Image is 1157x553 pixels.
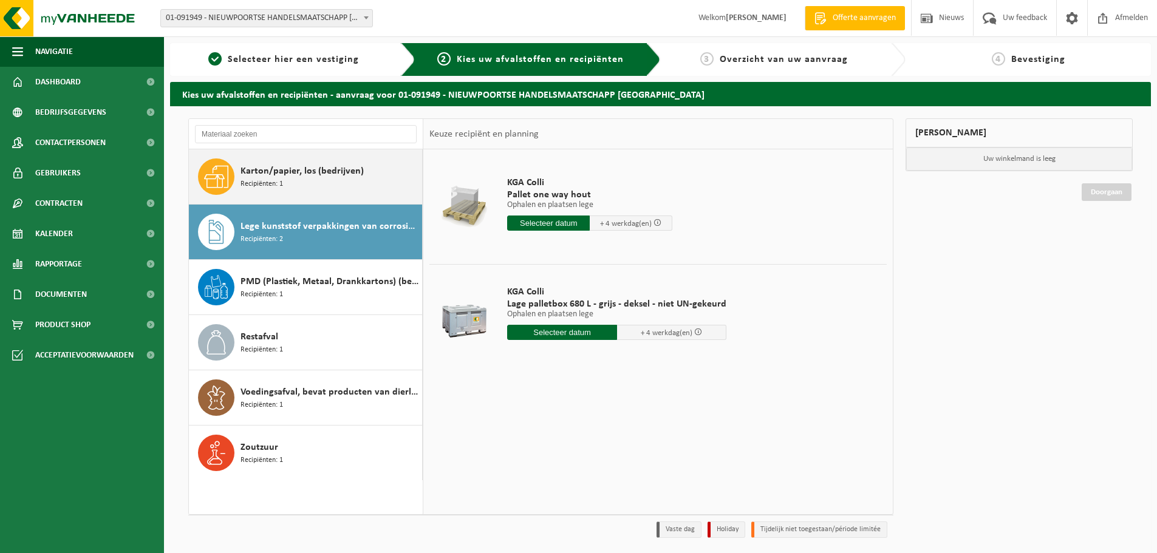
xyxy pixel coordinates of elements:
p: Ophalen en plaatsen lege [507,201,672,209]
span: 3 [700,52,714,66]
span: Recipiënten: 1 [241,178,283,190]
input: Selecteer datum [507,215,590,231]
span: 2 [437,52,451,66]
h2: Kies uw afvalstoffen en recipiënten - aanvraag voor 01-091949 - NIEUWPOORTSE HANDELSMAATSCHAPP [G... [170,82,1151,106]
span: Karton/papier, los (bedrijven) [241,164,364,178]
span: Recipiënten: 1 [241,455,283,466]
span: Lege kunststof verpakkingen van corrosieve producten [241,219,419,234]
button: Zoutzuur Recipiënten: 1 [189,426,423,480]
div: [PERSON_NAME] [906,118,1133,148]
button: Karton/papier, los (bedrijven) Recipiënten: 1 [189,149,423,205]
span: Contracten [35,188,83,219]
button: PMD (Plastiek, Metaal, Drankkartons) (bedrijven) Recipiënten: 1 [189,260,423,315]
span: PMD (Plastiek, Metaal, Drankkartons) (bedrijven) [241,274,419,289]
a: 1Selecteer hier een vestiging [176,52,391,67]
input: Selecteer datum [507,325,617,340]
span: + 4 werkdag(en) [600,220,652,228]
span: Acceptatievoorwaarden [35,340,134,370]
li: Holiday [708,521,745,538]
span: KGA Colli [507,177,672,189]
strong: [PERSON_NAME] [726,13,787,22]
span: Kalender [35,219,73,249]
span: 01-091949 - NIEUWPOORTSE HANDELSMAATSCHAPP NIEUWPOORT - NIEUWPOORT [161,10,372,27]
span: Recipiënten: 1 [241,289,283,300]
span: Gebruikers [35,158,81,188]
span: Pallet one way hout [507,189,672,201]
span: KGA Colli [507,286,726,298]
button: Restafval Recipiënten: 1 [189,315,423,370]
span: Contactpersonen [35,127,106,158]
span: Offerte aanvragen [830,12,899,24]
span: Zoutzuur [241,440,278,455]
span: Bedrijfsgegevens [35,97,106,127]
p: Ophalen en plaatsen lege [507,310,726,319]
li: Vaste dag [657,521,701,538]
span: Rapportage [35,249,82,279]
button: Lege kunststof verpakkingen van corrosieve producten Recipiënten: 2 [189,205,423,260]
span: Dashboard [35,67,81,97]
span: Kies uw afvalstoffen en recipiënten [457,55,624,64]
div: Keuze recipiënt en planning [423,119,545,149]
span: Recipiënten: 1 [241,344,283,356]
span: + 4 werkdag(en) [641,329,692,337]
span: Selecteer hier een vestiging [228,55,359,64]
p: Uw winkelmand is leeg [906,148,1132,171]
input: Materiaal zoeken [195,125,417,143]
span: Bevestiging [1011,55,1065,64]
span: Documenten [35,279,87,310]
span: 1 [208,52,222,66]
span: Recipiënten: 1 [241,399,283,411]
li: Tijdelijk niet toegestaan/période limitée [751,521,887,538]
span: Overzicht van uw aanvraag [720,55,848,64]
button: Voedingsafval, bevat producten van dierlijke oorsprong, onverpakt, categorie 3 Recipiënten: 1 [189,370,423,426]
span: Lage palletbox 680 L - grijs - deksel - niet UN-gekeurd [507,298,726,310]
span: Product Shop [35,310,90,340]
a: Doorgaan [1082,183,1131,201]
span: Restafval [241,330,278,344]
span: Navigatie [35,36,73,67]
span: 4 [992,52,1005,66]
span: Recipiënten: 2 [241,234,283,245]
span: Voedingsafval, bevat producten van dierlijke oorsprong, onverpakt, categorie 3 [241,385,419,399]
span: 01-091949 - NIEUWPOORTSE HANDELSMAATSCHAPP NIEUWPOORT - NIEUWPOORT [160,9,373,27]
a: Offerte aanvragen [805,6,905,30]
